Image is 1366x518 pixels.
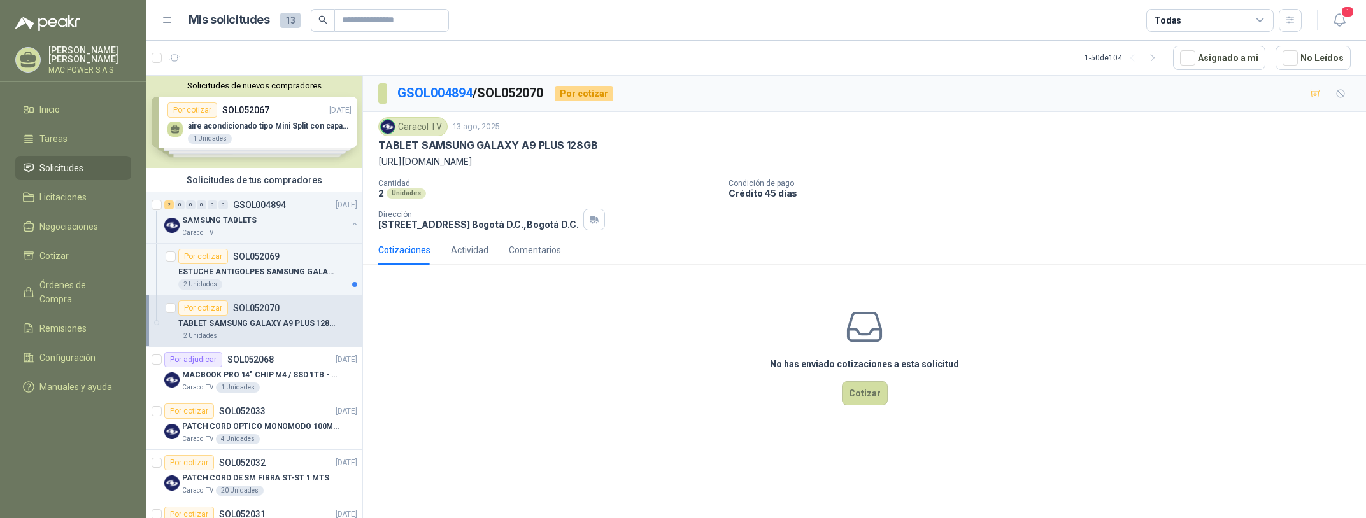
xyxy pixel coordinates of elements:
[146,295,362,347] a: Por cotizarSOL052070TABLET SAMSUNG GALAXY A9 PLUS 128GB2 Unidades
[555,86,613,101] div: Por cotizar
[186,200,196,209] div: 0
[15,316,131,340] a: Remisiones
[336,405,357,417] p: [DATE]
[146,168,362,192] div: Solicitudes de tus compradores
[182,486,213,496] p: Caracol TV
[15,244,131,268] a: Cotizar
[336,354,357,366] p: [DATE]
[397,85,473,101] a: GSOL004894
[146,398,362,450] a: Por cotizarSOL052033[DATE] Company LogoPATCH CORD OPTICO MONOMODO 100MTSCaracol TV4 Unidades
[218,200,228,209] div: 0
[387,188,426,199] div: Unidades
[233,252,280,261] p: SOL052069
[164,352,222,367] div: Por adjudicar
[1341,6,1355,18] span: 1
[182,421,341,433] p: PATCH CORD OPTICO MONOMODO 100MTS
[164,403,214,419] div: Por cotizar
[453,121,500,133] p: 13 ago, 2025
[509,243,561,257] div: Comentarios
[39,132,68,146] span: Tareas
[15,273,131,311] a: Órdenes de Compra
[1276,46,1351,70] button: No Leídos
[208,200,217,209] div: 0
[48,46,131,64] p: [PERSON_NAME] [PERSON_NAME]
[164,455,214,470] div: Por cotizar
[178,331,222,341] div: 2 Unidades
[178,266,337,278] p: ESTUCHE ANTIGOLPES SAMSUNG GALAXY TAB A9 + VIDRIO TEMPLADO
[152,81,357,90] button: Solicitudes de nuevos compradores
[182,382,213,393] p: Caracol TV
[729,179,1361,188] p: Condición de pago
[770,357,959,371] h3: No has enviado cotizaciones a esta solicitud
[15,185,131,209] a: Licitaciones
[39,321,87,335] span: Remisiones
[381,120,395,134] img: Company Logo
[48,66,131,74] p: MAC POWER S.A.S
[378,188,384,199] p: 2
[39,102,60,116] span: Inicio
[146,450,362,501] a: Por cotizarSOL052032[DATE] Company LogoPATCH CORD DE SM FIBRA ST-ST 1 MTSCaracol TV20 Unidades
[189,11,270,29] h1: Mis solicitudes
[378,179,718,188] p: Cantidad
[164,200,174,209] div: 2
[178,249,228,264] div: Por cotizar
[216,434,260,444] div: 4 Unidades
[164,197,360,238] a: 2 0 0 0 0 0 GSOL004894[DATE] Company LogoSAMSUNG TABLETSCaracol TV
[378,117,448,136] div: Caracol TV
[15,15,80,31] img: Logo peakr
[182,214,257,227] p: SAMSUNG TABLETS
[164,372,180,388] img: Company Logo
[15,156,131,180] a: Solicitudes
[39,190,87,204] span: Licitaciones
[336,199,357,211] p: [DATE]
[197,200,206,209] div: 0
[15,127,131,151] a: Tareas
[842,381,888,405] button: Cotizar
[15,97,131,122] a: Inicio
[378,243,430,257] div: Cotizaciones
[164,475,180,491] img: Company Logo
[378,210,578,219] p: Dirección
[15,346,131,370] a: Configuración
[216,382,260,393] div: 1 Unidades
[39,380,112,394] span: Manuales y ayuda
[378,155,1351,169] p: [URL][DOMAIN_NAME]
[15,214,131,239] a: Negociaciones
[219,458,266,467] p: SOL052032
[397,83,544,103] p: / SOL052070
[164,218,180,233] img: Company Logo
[39,249,69,263] span: Cotizar
[216,486,264,496] div: 20 Unidades
[182,369,341,381] p: MACBOOK PRO 14" CHIP M4 / SSD 1TB - 24 GB RAM
[451,243,488,257] div: Actividad
[233,200,286,209] p: GSOL004894
[39,351,96,365] span: Configuración
[378,219,578,230] p: [STREET_ADDRESS] Bogotá D.C. , Bogotá D.C.
[146,244,362,295] a: Por cotizarSOL052069ESTUCHE ANTIGOLPES SAMSUNG GALAXY TAB A9 + VIDRIO TEMPLADO2 Unidades
[336,457,357,469] p: [DATE]
[1155,13,1181,27] div: Todas
[15,375,131,399] a: Manuales y ayuda
[1173,46,1265,70] button: Asignado a mi
[378,139,598,152] p: TABLET SAMSUNG GALAXY A9 PLUS 128GB
[39,278,119,306] span: Órdenes de Compra
[146,347,362,398] a: Por adjudicarSOL052068[DATE] Company LogoMACBOOK PRO 14" CHIP M4 / SSD 1TB - 24 GB RAMCaracol TV1...
[39,161,83,175] span: Solicitudes
[227,355,274,364] p: SOL052068
[164,424,180,439] img: Company Logo
[178,300,228,316] div: Por cotizar
[182,472,329,484] p: PATCH CORD DE SM FIBRA ST-ST 1 MTS
[175,200,185,209] div: 0
[280,13,301,28] span: 13
[178,279,222,290] div: 2 Unidades
[219,407,266,416] p: SOL052033
[182,228,213,238] p: Caracol TV
[39,220,98,234] span: Negociaciones
[233,304,280,312] p: SOL052070
[146,76,362,168] div: Solicitudes de nuevos compradoresPor cotizarSOL052067[DATE] aire acondicionado tipo Mini Split co...
[182,434,213,444] p: Caracol TV
[178,318,337,330] p: TABLET SAMSUNG GALAXY A9 PLUS 128GB
[1085,48,1163,68] div: 1 - 50 de 104
[1328,9,1351,32] button: 1
[318,15,327,24] span: search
